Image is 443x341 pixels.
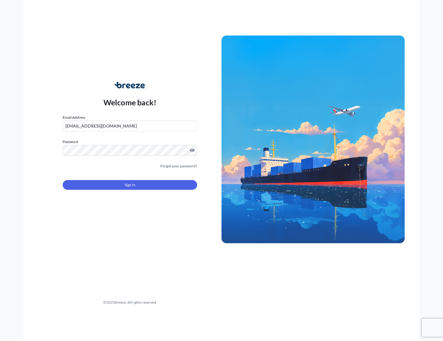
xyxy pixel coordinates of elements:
button: Show password [190,148,195,153]
a: Forgot your password? [160,163,197,169]
div: © 2025 Breeze. All rights reserved. [38,299,221,305]
img: Ship illustration [221,36,405,243]
p: Welcome back! [103,97,157,107]
label: Password [63,139,197,145]
label: Email Address [63,114,85,121]
span: Sign In [125,182,135,188]
input: example@gmail.com [63,121,197,131]
button: Sign In [63,180,197,190]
